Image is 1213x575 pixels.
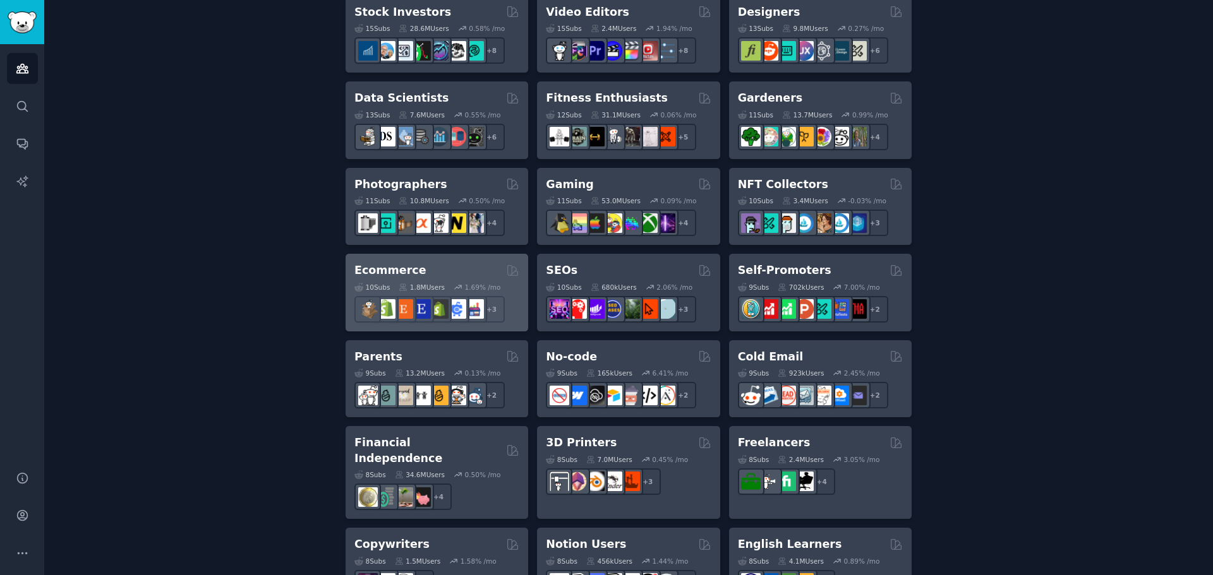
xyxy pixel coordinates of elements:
img: GardenersWorld [847,127,867,146]
img: Etsy [394,299,413,319]
img: ProductHunters [794,299,814,319]
img: selfpromotion [776,299,796,319]
div: 6.41 % /mo [653,369,689,377]
h2: Designers [738,4,800,20]
img: dividends [358,41,378,61]
div: -0.03 % /mo [848,196,886,205]
img: 3Dprinting [550,471,569,491]
img: technicalanalysis [464,41,484,61]
img: SavageGarden [776,127,796,146]
img: 3Dmodeling [567,471,587,491]
img: nocode [550,386,569,405]
div: 34.6M Users [395,470,445,479]
div: + 4 [425,483,452,510]
img: ValueInvesting [376,41,395,61]
img: XboxGamers [638,213,658,233]
div: 9 Sub s [738,369,769,377]
img: OpenSeaNFT [794,213,814,233]
div: 1.58 % /mo [461,557,497,566]
div: 15 Sub s [354,24,390,33]
div: 11 Sub s [738,110,773,119]
div: + 6 [478,124,505,150]
img: fatFIRE [411,487,431,507]
img: betatests [830,299,849,319]
img: dataengineering [411,127,431,146]
div: 8 Sub s [354,470,386,479]
img: beyondthebump [394,386,413,405]
img: UI_Design [776,41,796,61]
img: logodesign [759,41,778,61]
div: 1.69 % /mo [465,283,501,292]
img: vegetablegardening [741,127,761,146]
img: gamers [620,213,640,233]
img: macgaming [585,213,605,233]
h2: Copywriters [354,536,430,552]
img: The_SEO [656,299,675,319]
img: AppIdeas [741,299,761,319]
img: Trading [411,41,431,61]
img: FixMyPrint [620,471,640,491]
img: shopify [376,299,395,319]
div: 702k Users [778,283,824,292]
img: succulents [759,127,778,146]
div: 0.89 % /mo [844,557,880,566]
img: physicaltherapy [638,127,658,146]
div: 2.4M Users [778,455,824,464]
div: 923k Users [778,369,824,377]
div: 0.55 % /mo [465,110,501,119]
img: seogrowth [585,299,605,319]
img: EmailOutreach [847,386,867,405]
img: NoCodeSaaS [585,386,605,405]
div: 31.1M Users [591,110,641,119]
img: ender3 [603,471,622,491]
h2: 3D Printers [546,435,617,451]
img: CryptoArt [812,213,831,233]
h2: Self-Promoters [738,263,831,278]
img: sales [741,386,761,405]
h2: Photographers [354,177,447,193]
img: UXDesign [794,41,814,61]
img: analog [358,213,378,233]
h2: No-code [546,349,597,365]
img: VideoEditors [603,41,622,61]
img: premiere [585,41,605,61]
img: StocksAndTrading [429,41,449,61]
div: 9.8M Users [782,24,828,33]
div: 7.00 % /mo [844,283,880,292]
div: + 4 [478,210,505,236]
img: NoCodeMovement [638,386,658,405]
div: 11 Sub s [354,196,390,205]
img: alphaandbetausers [812,299,831,319]
img: reviewmyshopify [429,299,449,319]
div: 1.8M Users [399,283,445,292]
div: + 4 [862,124,888,150]
img: swingtrading [447,41,466,61]
img: nocodelowcode [620,386,640,405]
div: + 4 [809,468,835,495]
div: 13 Sub s [738,24,773,33]
div: 0.99 % /mo [852,110,888,119]
img: WeddingPhotography [464,213,484,233]
div: 2.45 % /mo [844,369,880,377]
img: OpenseaMarket [830,213,849,233]
img: NFTmarket [776,213,796,233]
img: NewParents [429,386,449,405]
div: 12 Sub s [546,110,581,119]
div: 0.13 % /mo [465,369,501,377]
div: 28.6M Users [399,24,449,33]
img: weightroom [603,127,622,146]
img: flowers [812,127,831,146]
img: Forex [394,41,413,61]
img: TechSEO [567,299,587,319]
img: streetphotography [376,213,395,233]
img: webflow [567,386,587,405]
img: statistics [394,127,413,146]
img: DigitalItems [847,213,867,233]
img: ecommercemarketing [447,299,466,319]
img: Adalo [656,386,675,405]
img: datascience [376,127,395,146]
img: Fiverr [776,471,796,491]
img: daddit [358,386,378,405]
div: 0.06 % /mo [661,110,697,119]
div: + 6 [862,37,888,64]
